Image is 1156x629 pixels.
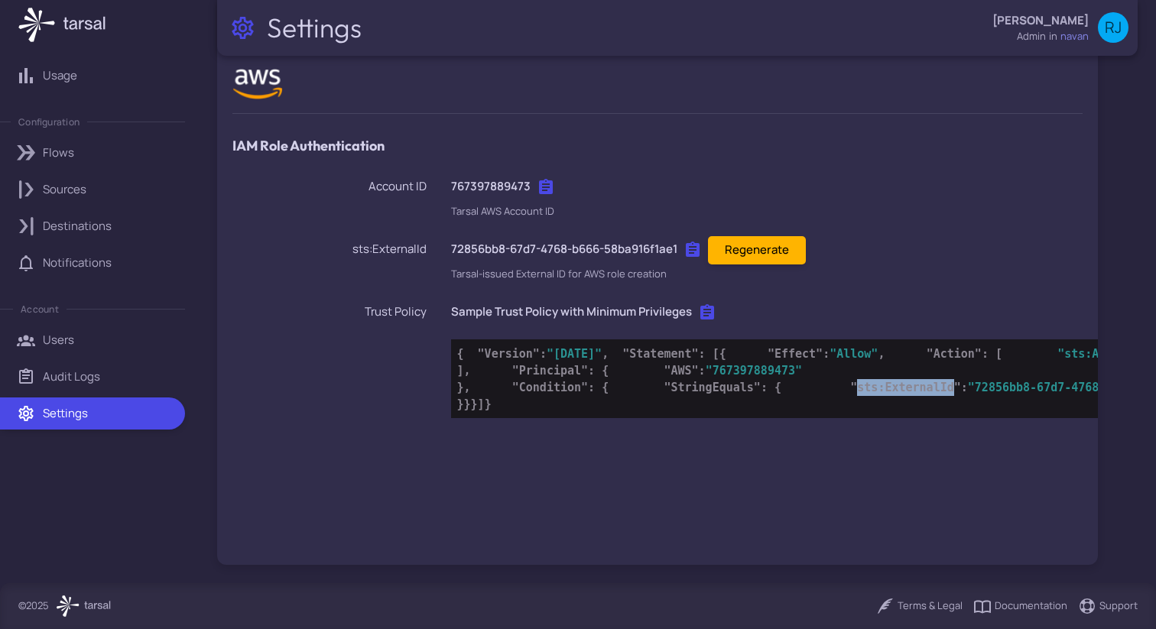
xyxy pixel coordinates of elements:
a: Documentation [973,597,1067,615]
a: Terms & Legal [876,597,963,615]
span: : [699,364,706,378]
span: "Action" [927,347,982,361]
span: "Condition" [512,381,588,394]
img: AWS [232,69,283,99]
span: "sts:ExternalId" [850,381,961,394]
span: , [878,347,885,361]
span: "[DATE]" [547,347,602,361]
div: 72856bb8-67d7-4768-b666-58ba916f1ae1 [451,235,1083,265]
button: [PERSON_NAME]admininnavanRJ [983,6,1138,50]
p: © 2025 [18,598,49,614]
p: [PERSON_NAME] [992,12,1089,29]
span: : [540,347,547,361]
button: Regenerate [708,236,806,264]
span: "Allow" [830,347,878,361]
span: : { [761,381,781,394]
p: Account [21,303,58,316]
span: in [1049,29,1057,44]
span: Trust Policy [365,303,427,319]
span: "767397889473" [706,364,802,378]
p: Audit Logs [43,368,100,385]
span: : [ [982,347,1002,361]
p: Configuration [18,115,80,128]
span: { [457,347,464,361]
span: RJ [1105,20,1122,35]
span: : { [588,364,609,378]
span: : [ [699,347,719,361]
button: Click to copy to clipboard [531,172,561,203]
span: "AWS" [664,364,698,378]
span: Tarsal-issued External ID for AWS role creation [451,267,667,280]
span: "Statement" [622,347,698,361]
p: Destinations [43,218,112,235]
span: Account ID [369,178,427,194]
span: Tarsal AWS Account ID [451,204,554,218]
span: "Effect" [768,347,823,361]
span: "StringEquals" [664,381,760,394]
span: navan [1060,29,1089,44]
div: admin [1017,29,1046,44]
p: Sources [43,181,86,198]
button: Click to copy to clipboard [692,297,722,328]
p: Notifications [43,255,112,271]
span: : [823,347,830,361]
span: "Version" [478,347,540,361]
button: Click to copy to clipboard [677,235,708,265]
p: Settings [43,405,88,422]
span: "Principal" [512,364,588,378]
p: Usage [43,67,77,84]
a: Support [1078,597,1138,615]
p: Users [43,332,74,349]
h2: Settings [267,11,365,44]
span: : [961,381,968,394]
h5: IAM Role Authentication [232,135,1083,157]
span: sts:ExternalId [352,241,427,257]
p: Flows [43,144,74,161]
span: , [602,347,609,361]
span: : { [588,381,609,394]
